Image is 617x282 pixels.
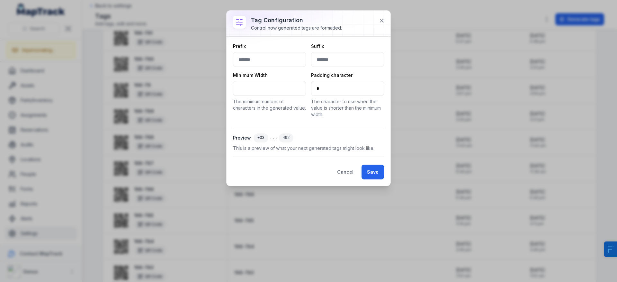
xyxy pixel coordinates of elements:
div: Control how generated tags are formatted. [251,25,342,31]
p: The character to use when the value is shorter than the minimum width. [311,98,384,118]
button: Cancel [332,165,359,179]
span: Preview [233,135,254,141]
div: 492 [279,133,294,142]
label: Prefix [233,43,246,50]
label: Suffix [311,43,324,50]
h3: Tag configuration [251,16,342,25]
button: Save [362,165,384,179]
p: The minimum number of characters in the generated value. [233,98,306,111]
div: 003 [254,133,268,142]
label: Padding character [311,72,353,78]
label: Minimum Width [233,72,268,78]
span: ... [270,135,278,141]
span: This is a preview of what your next generated tags might look like. [233,145,384,151]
